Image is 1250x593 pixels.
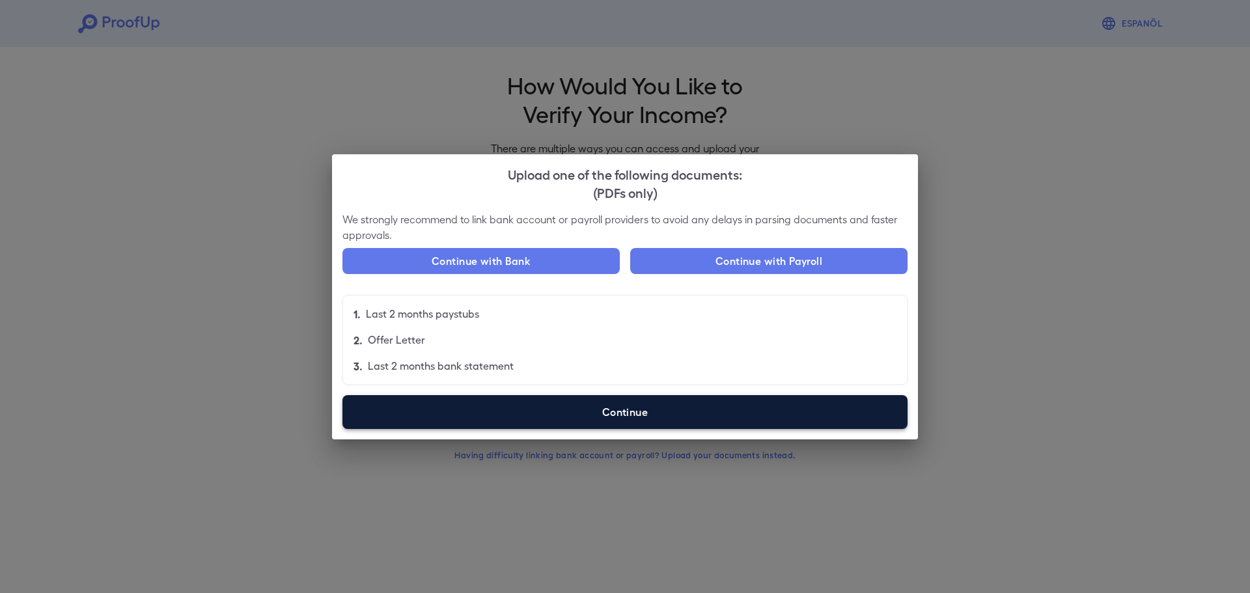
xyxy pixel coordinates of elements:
p: 1. [354,306,361,322]
label: Continue [342,395,908,429]
h2: Upload one of the following documents: [332,154,918,212]
p: Last 2 months bank statement [368,358,514,374]
p: 2. [354,332,363,348]
p: Offer Letter [368,332,425,348]
button: Continue with Payroll [630,248,908,274]
p: 3. [354,358,363,374]
p: We strongly recommend to link bank account or payroll providers to avoid any delays in parsing do... [342,212,908,243]
div: (PDFs only) [342,183,908,201]
p: Last 2 months paystubs [366,306,479,322]
button: Continue with Bank [342,248,620,274]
